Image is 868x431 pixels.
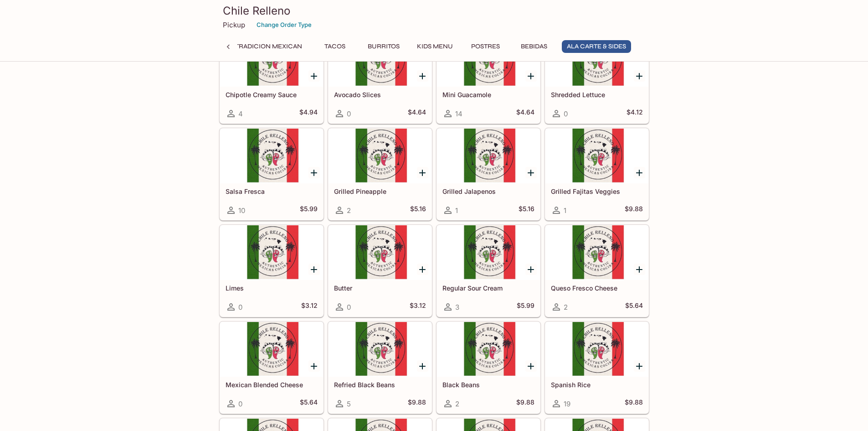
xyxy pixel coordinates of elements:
button: Burritos [363,40,405,53]
button: Add Queso Fresco Cheese [634,264,645,275]
h5: $5.64 [300,398,318,409]
button: Change Order Type [252,18,316,32]
button: Add Refried Black Beans [417,360,428,372]
h5: Grilled Jalapenos [442,187,534,195]
h5: Limes [226,284,318,292]
h5: $5.16 [519,205,534,216]
h5: Shredded Lettuce [551,91,643,99]
div: Grilled Pineapple [329,129,431,183]
h5: $4.64 [516,108,534,119]
div: Avocado Slices [329,32,431,87]
button: Add Mini Guacamole [525,70,537,82]
h5: $5.99 [300,205,318,216]
button: Add Limes [308,264,320,275]
button: Add Mexican Blended Cheese [308,360,320,372]
button: Add Chipotle Creamy Sauce [308,70,320,82]
h5: Mexican Blended Cheese [226,381,318,389]
button: Add Grilled Fajitas Veggies [634,167,645,178]
button: Add Shredded Lettuce [634,70,645,82]
div: Chipotle Creamy Sauce [220,32,323,87]
h5: Spanish Rice [551,381,643,389]
h5: $3.12 [410,301,426,312]
a: Limes0$3.12 [220,225,324,317]
h5: Butter [334,284,426,292]
h5: $9.88 [516,398,534,409]
span: 4 [238,109,243,118]
h3: Chile Relleno [223,4,646,18]
div: Salsa Fresca [220,129,323,183]
button: Add Regular Sour Cream [525,264,537,275]
button: Add Grilled Pineapple [417,167,428,178]
div: Queso Fresco Cheese [545,225,648,280]
a: Mini Guacamole14$4.64 [437,31,540,124]
span: 10 [238,206,245,215]
div: Shredded Lettuce [545,32,648,87]
h5: Mini Guacamole [442,91,534,99]
span: 19 [564,400,570,408]
button: Tacos [314,40,355,53]
a: Butter0$3.12 [328,225,432,317]
h5: Chipotle Creamy Sauce [226,91,318,99]
button: Bebidas [514,40,555,53]
a: Grilled Fajitas Veggies1$9.88 [545,128,649,220]
span: 3 [455,303,459,312]
a: Black Beans2$9.88 [437,322,540,414]
span: 2 [564,303,568,312]
h5: Regular Sour Cream [442,284,534,292]
span: 2 [455,400,459,408]
button: Add Black Beans [525,360,537,372]
h5: Avocado Slices [334,91,426,99]
button: La Tradicion Mexican [221,40,307,53]
h5: $4.94 [299,108,318,119]
a: Spanish Rice19$9.88 [545,322,649,414]
span: 1 [455,206,458,215]
button: Add Avocado Slices [417,70,428,82]
button: Postres [465,40,506,53]
div: Mini Guacamole [437,32,540,87]
a: Queso Fresco Cheese2$5.64 [545,225,649,317]
a: Salsa Fresca10$5.99 [220,128,324,220]
a: Grilled Pineapple2$5.16 [328,128,432,220]
h5: $9.88 [625,398,643,409]
a: Shredded Lettuce0$4.12 [545,31,649,124]
span: 0 [238,303,242,312]
button: Add Salsa Fresca [308,167,320,178]
h5: Grilled Pineapple [334,187,426,195]
h5: Queso Fresco Cheese [551,284,643,292]
h5: $4.12 [627,108,643,119]
h5: $3.12 [301,301,318,312]
button: Add Grilled Jalapenos [525,167,537,178]
div: Black Beans [437,322,540,377]
button: Add Butter [417,264,428,275]
a: Chipotle Creamy Sauce4$4.94 [220,31,324,124]
div: Regular Sour Cream [437,225,540,280]
a: Mexican Blended Cheese0$5.64 [220,322,324,414]
span: 5 [347,400,351,408]
div: Refried Black Beans [329,322,431,377]
h5: $5.16 [410,205,426,216]
a: Grilled Jalapenos1$5.16 [437,128,540,220]
span: 0 [564,109,568,118]
span: 0 [347,109,351,118]
a: Refried Black Beans5$9.88 [328,322,432,414]
button: Kids Menu [412,40,458,53]
span: 1 [564,206,566,215]
div: Grilled Jalapenos [437,129,540,183]
span: 0 [238,400,242,408]
h5: $9.88 [625,205,643,216]
span: 14 [455,109,462,118]
div: Limes [220,225,323,280]
h5: Black Beans [442,381,534,389]
a: Avocado Slices0$4.64 [328,31,432,124]
p: Pickup [223,21,245,29]
h5: Grilled Fajitas Veggies [551,187,643,195]
h5: $5.99 [517,301,534,312]
div: Butter [329,225,431,280]
div: Mexican Blended Cheese [220,322,323,377]
h5: $5.64 [625,301,643,312]
h5: Salsa Fresca [226,187,318,195]
h5: Refried Black Beans [334,381,426,389]
span: 2 [347,206,351,215]
a: Regular Sour Cream3$5.99 [437,225,540,317]
div: Spanish Rice [545,322,648,377]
